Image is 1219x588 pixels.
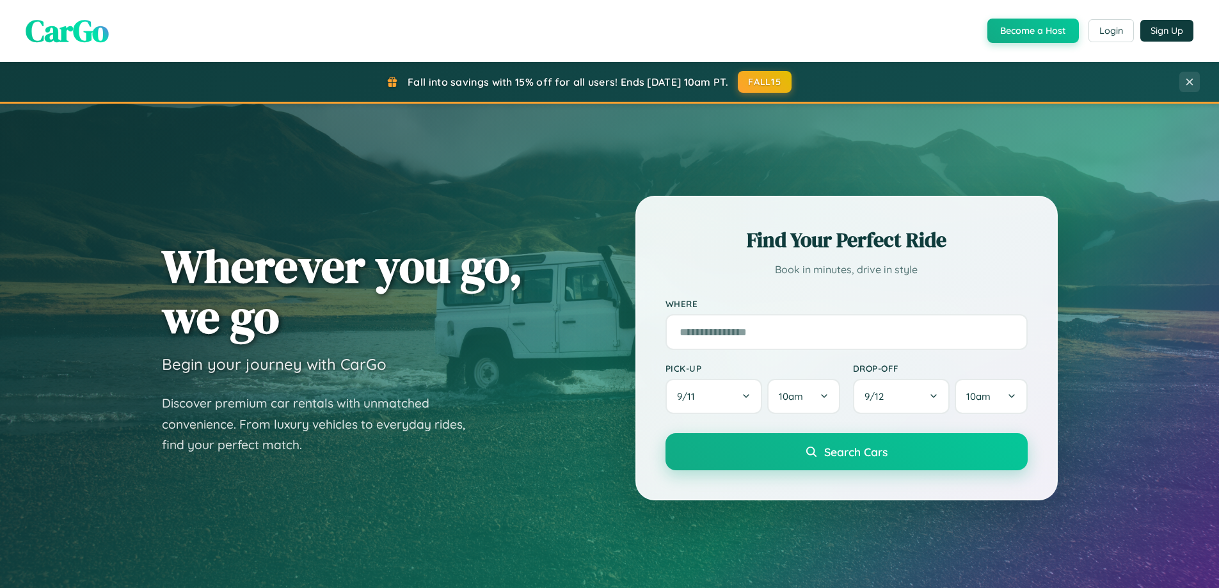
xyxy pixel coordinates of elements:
[26,10,109,52] span: CarGo
[987,19,1079,43] button: Become a Host
[853,363,1028,374] label: Drop-off
[665,379,763,414] button: 9/11
[665,298,1028,309] label: Where
[665,226,1028,254] h2: Find Your Perfect Ride
[767,379,840,414] button: 10am
[665,260,1028,279] p: Book in minutes, drive in style
[966,390,991,402] span: 10am
[824,445,888,459] span: Search Cars
[1140,20,1193,42] button: Sign Up
[665,433,1028,470] button: Search Cars
[955,379,1027,414] button: 10am
[853,379,950,414] button: 9/12
[162,354,386,374] h3: Begin your journey with CarGo
[408,75,728,88] span: Fall into savings with 15% off for all users! Ends [DATE] 10am PT.
[162,241,523,342] h1: Wherever you go, we go
[779,390,803,402] span: 10am
[162,393,482,456] p: Discover premium car rentals with unmatched convenience. From luxury vehicles to everyday rides, ...
[665,363,840,374] label: Pick-up
[677,390,701,402] span: 9 / 11
[1088,19,1134,42] button: Login
[864,390,890,402] span: 9 / 12
[738,71,792,93] button: FALL15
